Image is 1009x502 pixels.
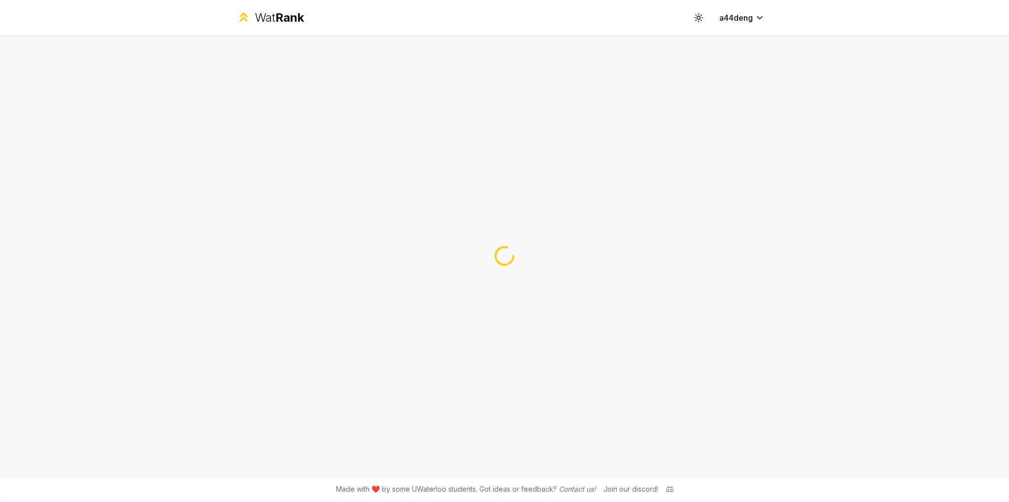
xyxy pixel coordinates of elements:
[275,10,304,25] span: Rank
[255,10,304,26] div: Wat
[604,484,658,494] div: Join our discord!
[336,484,596,494] span: Made with ❤️ by some UWaterloo students. Got ideas or feedback?
[711,9,773,27] button: a44deng
[236,10,304,26] a: WatRank
[559,485,596,493] a: Contact us!
[719,12,753,24] span: a44deng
